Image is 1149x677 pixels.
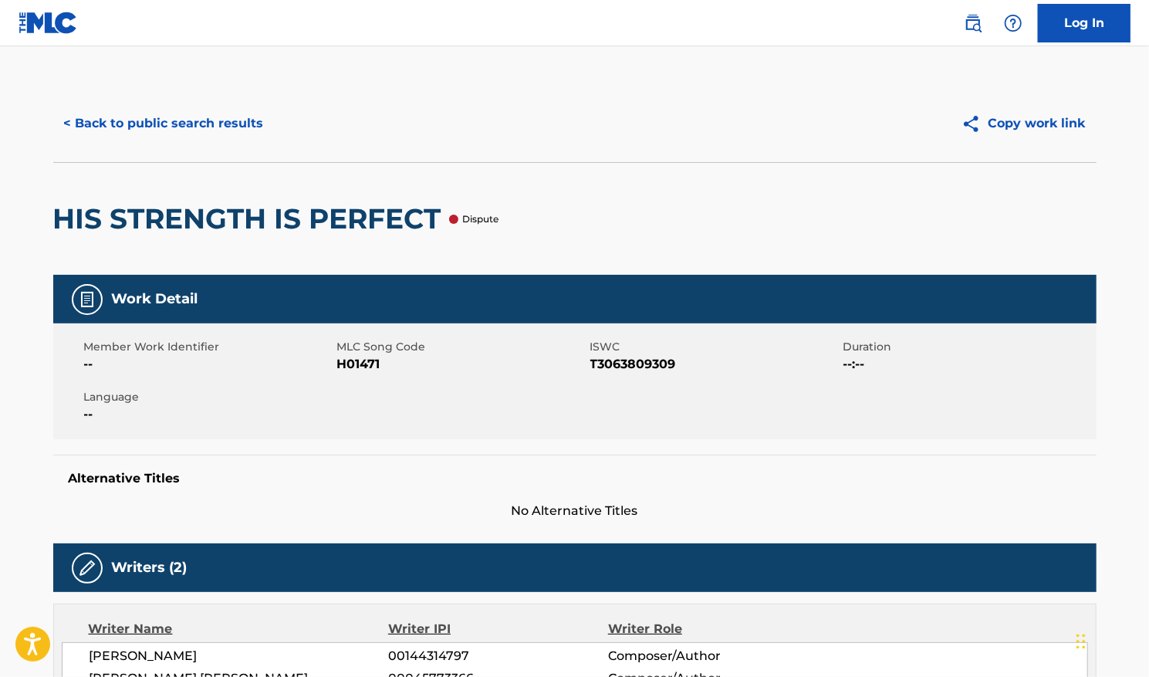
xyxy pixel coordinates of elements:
span: -- [84,355,333,374]
div: Drag [1076,618,1086,665]
span: --:-- [843,355,1093,374]
h5: Work Detail [112,290,198,308]
span: MLC Song Code [337,339,586,355]
h5: Writers (2) [112,559,188,577]
h5: Alternative Titles [69,471,1081,486]
div: Help [998,8,1029,39]
a: Public Search [958,8,988,39]
span: ISWC [590,339,840,355]
div: Writer Name [89,620,389,638]
button: Copy work link [951,104,1097,143]
img: Writers [78,559,96,577]
span: -- [84,405,333,424]
h2: HIS STRENGTH IS PERFECT [53,201,449,236]
img: help [1004,14,1022,32]
img: search [964,14,982,32]
span: Language [84,389,333,405]
span: H01471 [337,355,586,374]
span: Member Work Identifier [84,339,333,355]
img: Copy work link [961,114,988,134]
span: Composer/Author [608,647,808,665]
span: Duration [843,339,1093,355]
div: Writer Role [608,620,808,638]
p: Dispute [463,212,499,226]
img: Work Detail [78,290,96,309]
div: Writer IPI [388,620,608,638]
iframe: Chat Widget [1072,603,1149,677]
span: T3063809309 [590,355,840,374]
span: 00144314797 [388,647,607,665]
span: [PERSON_NAME] [90,647,389,665]
span: No Alternative Titles [53,502,1097,520]
img: MLC Logo [19,12,78,34]
button: < Back to public search results [53,104,275,143]
a: Log In [1038,4,1130,42]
